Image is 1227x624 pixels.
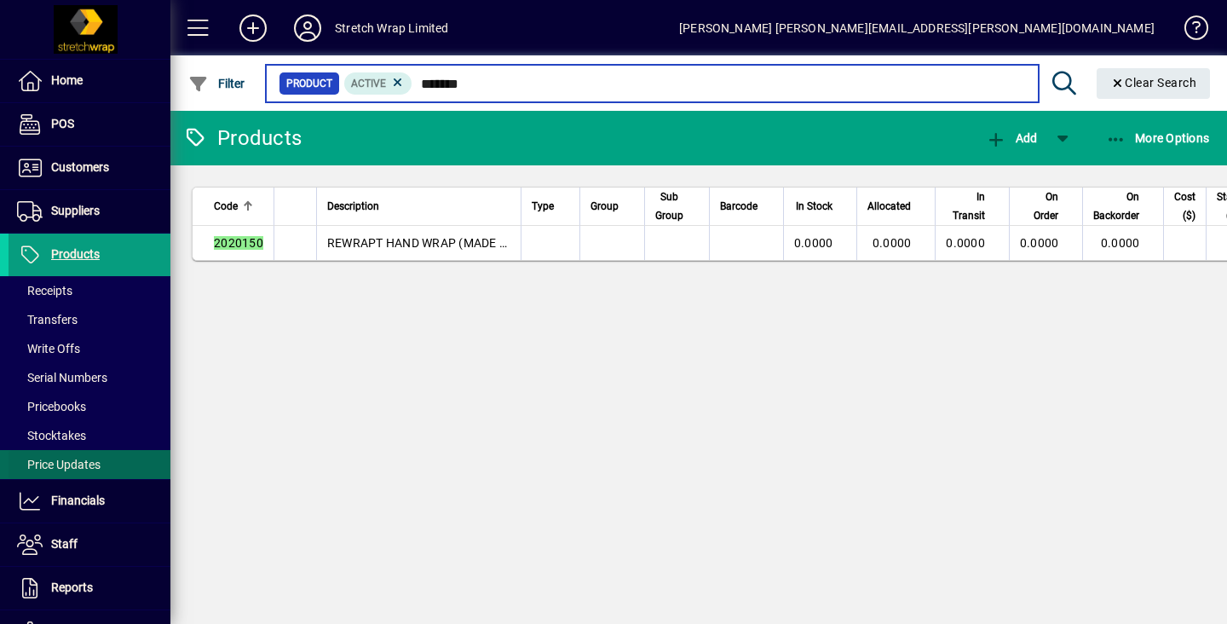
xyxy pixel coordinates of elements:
[327,197,510,216] div: Description
[794,236,833,250] span: 0.0000
[720,197,773,216] div: Barcode
[9,421,170,450] a: Stocktakes
[946,188,1000,225] div: In Transit
[1093,188,1155,225] div: On Backorder
[226,13,280,43] button: Add
[17,429,86,442] span: Stocktakes
[794,197,849,216] div: In Stock
[327,197,379,216] span: Description
[51,494,105,507] span: Financials
[590,197,619,216] span: Group
[720,197,758,216] span: Barcode
[867,197,926,216] div: Allocated
[655,188,699,225] div: Sub Group
[986,131,1037,145] span: Add
[1172,3,1206,59] a: Knowledge Base
[867,197,911,216] span: Allocated
[51,73,83,87] span: Home
[982,123,1041,153] button: Add
[51,537,78,551] span: Staff
[1106,131,1210,145] span: More Options
[590,197,634,216] div: Group
[214,236,263,250] em: 2020150
[9,363,170,392] a: Serial Numbers
[9,567,170,610] a: Reports
[9,480,170,523] a: Financials
[1020,236,1059,250] span: 0.0000
[1174,188,1195,225] span: Cost ($)
[9,276,170,305] a: Receipts
[946,188,985,225] span: In Transit
[1102,123,1214,153] button: More Options
[9,305,170,334] a: Transfers
[17,371,107,384] span: Serial Numbers
[286,75,332,92] span: Product
[17,342,80,355] span: Write Offs
[335,14,449,42] div: Stretch Wrap Limited
[9,147,170,189] a: Customers
[679,14,1155,42] div: [PERSON_NAME] [PERSON_NAME][EMAIL_ADDRESS][PERSON_NAME][DOMAIN_NAME]
[1110,76,1197,90] span: Clear Search
[184,68,250,99] button: Filter
[188,77,245,90] span: Filter
[873,236,912,250] span: 0.0000
[9,334,170,363] a: Write Offs
[946,236,985,250] span: 0.0000
[280,13,335,43] button: Profile
[51,204,100,217] span: Suppliers
[51,247,100,261] span: Products
[214,197,238,216] span: Code
[344,72,412,95] mat-chip: Activation Status: Active
[9,190,170,233] a: Suppliers
[51,117,74,130] span: POS
[1020,188,1059,225] span: On Order
[532,197,569,216] div: Type
[214,197,263,216] div: Code
[17,313,78,326] span: Transfers
[655,188,683,225] span: Sub Group
[9,103,170,146] a: POS
[183,124,302,152] div: Products
[51,160,109,174] span: Customers
[1101,236,1140,250] span: 0.0000
[351,78,386,90] span: Active
[796,197,832,216] span: In Stock
[17,284,72,298] span: Receipts
[17,400,86,413] span: Pricebooks
[1020,188,1074,225] div: On Order
[1093,188,1139,225] span: On Backorder
[9,523,170,566] a: Staff
[51,581,93,594] span: Reports
[327,236,898,250] span: REWRAPT HAND WRAP (MADE FROM 100% RECYCLED MATERIALS) - 500MM X 300M X 20MU (6R/CTN)
[9,392,170,421] a: Pricebooks
[17,458,101,471] span: Price Updates
[1097,68,1211,99] button: Clear
[532,197,554,216] span: Type
[9,60,170,102] a: Home
[9,450,170,479] a: Price Updates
